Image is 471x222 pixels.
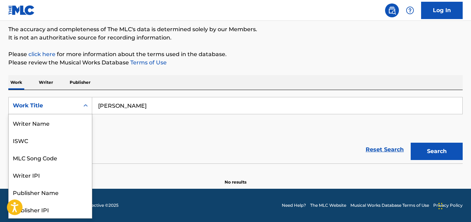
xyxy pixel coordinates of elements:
p: Work [8,75,24,90]
a: Need Help? [282,202,306,208]
a: Log In [421,2,463,19]
div: Writer IPI [9,166,92,184]
p: Please for more information about the terms used in the database. [8,50,463,59]
div: MLC Song Code [9,149,92,166]
p: It is not an authoritative source for recording information. [8,34,463,42]
div: Drag [438,196,443,216]
div: Help [403,3,417,17]
p: The accuracy and completeness of The MLC's data is determined solely by our Members. [8,25,463,34]
p: No results [225,171,246,185]
a: Terms of Use [129,59,167,66]
p: Publisher [68,75,93,90]
a: Musical Works Database Terms of Use [350,202,429,208]
a: Public Search [385,3,399,17]
form: Search Form [8,97,463,163]
a: Privacy Policy [433,202,463,208]
img: help [406,6,414,15]
img: MLC Logo [8,5,35,15]
p: Please review the Musical Works Database [8,59,463,67]
a: Reset Search [362,142,407,157]
p: Writer [37,75,55,90]
div: Publisher IPI [9,201,92,218]
div: ISWC [9,132,92,149]
div: Work Title [13,101,75,110]
div: Writer Name [9,114,92,132]
a: click here [28,51,55,57]
img: search [388,6,396,15]
iframe: Chat Widget [436,189,471,222]
div: Publisher Name [9,184,92,201]
a: The MLC Website [310,202,346,208]
button: Search [411,143,463,160]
